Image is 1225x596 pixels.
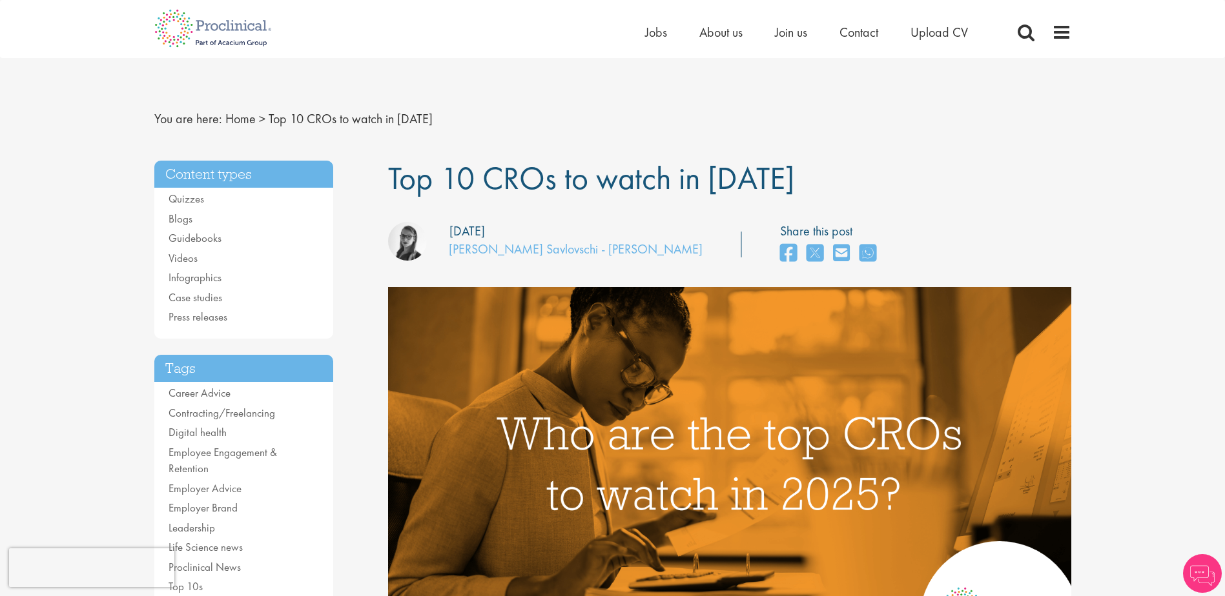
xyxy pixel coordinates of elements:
a: Employer Brand [169,501,238,515]
a: Jobs [645,24,667,41]
a: share on twitter [807,240,823,268]
a: Quizzes [169,192,204,206]
a: Digital health [169,425,227,439]
a: Infographics [169,270,221,284]
a: Employee Engagement & Retention [169,445,277,476]
a: [PERSON_NAME] Savlovschi - [PERSON_NAME] [449,241,703,257]
label: Share this post [780,222,883,241]
a: Leadership [169,521,215,535]
div: [DATE] [449,222,485,241]
a: Case studies [169,290,222,304]
h3: Tags [154,355,334,382]
span: You are here: [154,110,222,127]
a: Career Advice [169,386,231,400]
a: Press releases [169,310,227,324]
a: share on whats app [860,240,876,268]
a: Blogs [169,212,192,226]
img: Theodora Savlovschi - Wicks [388,222,427,261]
a: Upload CV [911,24,968,41]
a: Top 10s [169,579,203,593]
a: share on facebook [780,240,797,268]
span: > [259,110,265,127]
img: Chatbot [1183,554,1222,593]
a: Guidebooks [169,231,221,245]
a: Videos [169,251,198,265]
a: share on email [833,240,850,268]
a: Join us [775,24,807,41]
span: Top 10 CROs to watch in [DATE] [388,157,794,199]
a: Life Science news [169,540,243,554]
a: Contact [839,24,878,41]
h3: Content types [154,161,334,188]
a: breadcrumb link [225,110,256,127]
a: Contracting/Freelancing [169,406,275,420]
a: Proclinical News [169,560,241,574]
a: Employer Advice [169,481,242,495]
iframe: reCAPTCHA [9,548,174,587]
a: About us [699,24,743,41]
span: Top 10 CROs to watch in [DATE] [269,110,433,127]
